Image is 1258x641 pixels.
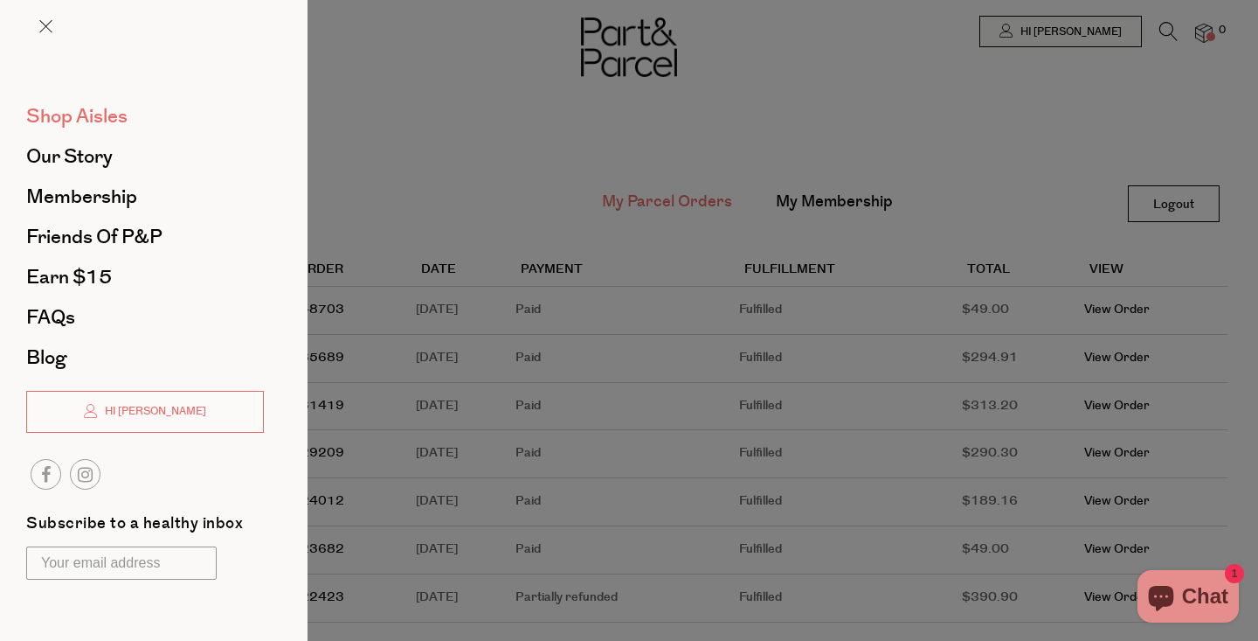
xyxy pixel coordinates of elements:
[26,223,162,251] span: Friends of P&P
[100,404,206,419] span: Hi [PERSON_NAME]
[26,516,243,538] label: Subscribe to a healthy inbox
[26,268,264,287] a: Earn $15
[26,348,264,367] a: Blog
[26,344,66,372] span: Blog
[26,107,264,126] a: Shop Aisles
[26,227,264,247] a: Friends of P&P
[1132,570,1244,627] inbox-online-store-chat: Shopify online store chat
[26,263,112,291] span: Earn $15
[26,391,264,433] a: Hi [PERSON_NAME]
[26,102,128,130] span: Shop Aisles
[26,187,264,206] a: Membership
[26,143,113,171] span: Our Story
[26,308,264,327] a: FAQs
[26,183,137,211] span: Membership
[26,547,217,580] input: Your email address
[26,147,264,166] a: Our Story
[26,303,75,331] span: FAQs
